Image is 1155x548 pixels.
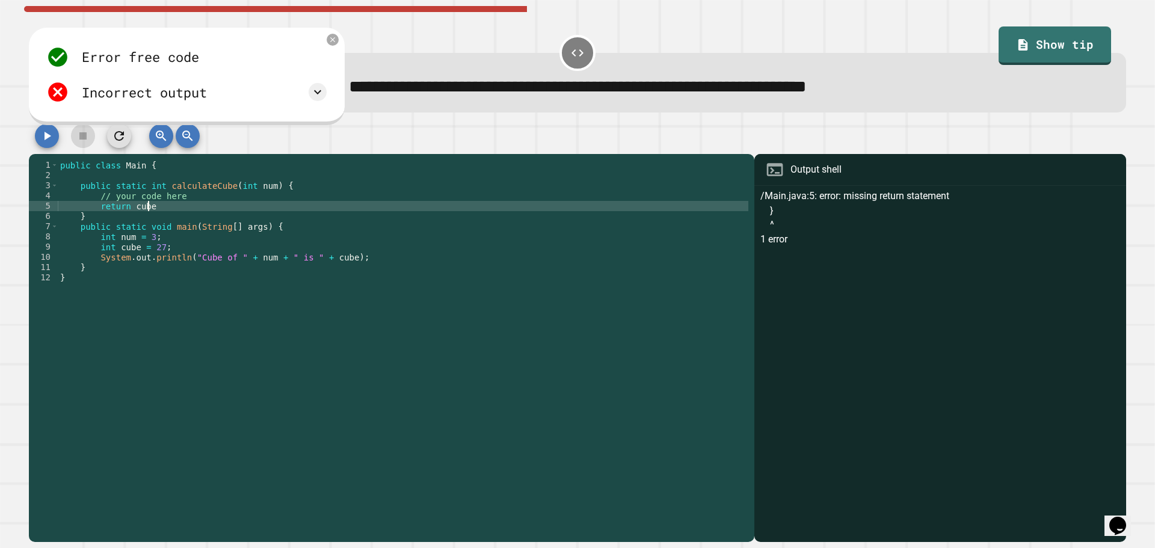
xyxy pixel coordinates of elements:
div: Error free code [82,47,199,67]
iframe: chat widget [1104,500,1143,536]
div: 6 [29,211,58,221]
span: Toggle code folding, rows 1 through 12 [51,160,58,170]
a: Show tip [999,26,1110,65]
div: 5 [29,201,58,211]
div: 4 [29,191,58,201]
div: 2 [29,170,58,180]
div: /Main.java:5: error: missing return statement } ^ 1 error [760,189,1120,542]
div: 11 [29,262,58,272]
div: 3 [29,180,58,191]
span: Toggle code folding, rows 3 through 6 [51,180,58,191]
div: 8 [29,232,58,242]
div: 9 [29,242,58,252]
div: Incorrect output [82,82,207,102]
div: Output shell [790,162,842,177]
div: 7 [29,221,58,232]
div: 12 [29,272,58,283]
span: Toggle code folding, rows 7 through 11 [51,221,58,232]
div: 1 [29,160,58,170]
div: 10 [29,252,58,262]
